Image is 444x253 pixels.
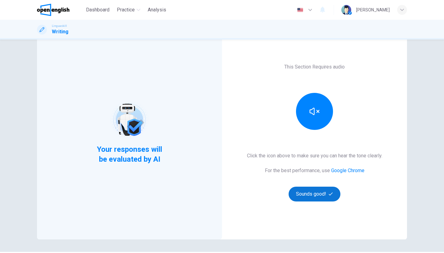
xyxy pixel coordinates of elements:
[145,4,169,15] button: Analysis
[86,6,109,14] span: Dashboard
[114,4,143,15] button: Practice
[37,4,69,16] img: OpenEnglish logo
[37,4,84,16] a: OpenEnglish logo
[296,8,304,12] img: en
[356,6,390,14] div: [PERSON_NAME]
[52,28,68,35] h1: Writing
[117,6,135,14] span: Practice
[110,100,149,139] img: robot icon
[52,24,67,28] span: Linguaskill
[289,187,340,201] button: Sounds good!
[341,5,351,15] img: Profile picture
[247,152,382,160] h6: Click the icon above to make sure you can hear the tone clearly.
[92,144,167,164] span: Your responses will be evaluated by AI
[265,167,364,174] h6: For the best performance, use
[331,168,364,173] a: Google Chrome
[148,6,166,14] span: Analysis
[284,63,345,71] h6: This Section Requires audio
[84,4,112,15] button: Dashboard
